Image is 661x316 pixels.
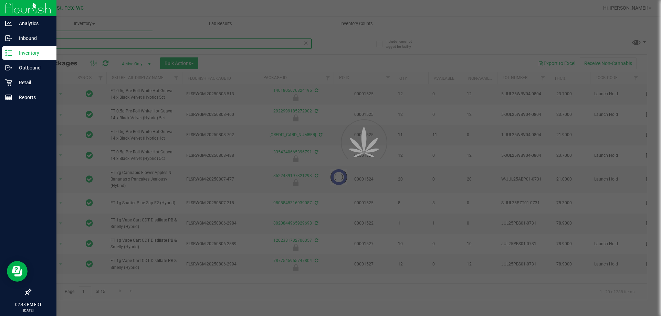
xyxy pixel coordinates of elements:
[12,34,53,42] p: Inbound
[12,19,53,28] p: Analytics
[3,308,53,313] p: [DATE]
[12,64,53,72] p: Outbound
[5,64,12,71] inline-svg: Outbound
[5,79,12,86] inline-svg: Retail
[5,50,12,56] inline-svg: Inventory
[12,78,53,87] p: Retail
[12,93,53,101] p: Reports
[5,94,12,101] inline-svg: Reports
[7,261,28,282] iframe: Resource center
[12,49,53,57] p: Inventory
[5,35,12,42] inline-svg: Inbound
[5,20,12,27] inline-svg: Analytics
[3,302,53,308] p: 02:48 PM EDT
